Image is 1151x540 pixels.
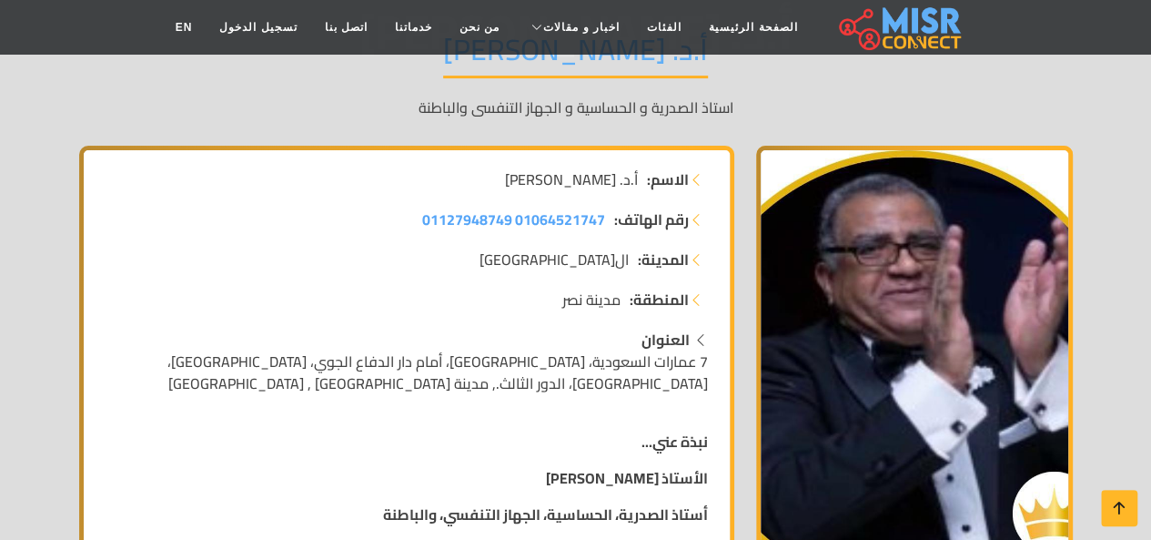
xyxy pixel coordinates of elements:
[695,10,811,45] a: الصفحة الرئيسية
[546,464,708,492] strong: الأستاذ [PERSON_NAME]
[167,348,708,397] span: 7 عمارات السعودية، [GEOGRAPHIC_DATA]، أمام دار الدفاع الجوي، [GEOGRAPHIC_DATA]، [GEOGRAPHIC_DATA]...
[311,10,381,45] a: اتصل بنا
[647,168,689,190] strong: الاسم:
[614,209,689,230] strong: رقم الهاتف:
[513,10,633,45] a: اخبار و مقالات
[162,10,207,45] a: EN
[641,428,708,455] strong: نبذة عني...
[383,501,708,528] strong: أستاذ الصدرية، الحساسية، الجهاز التنفسي، والباطنة
[206,10,310,45] a: تسجيل الدخول
[79,97,1073,118] p: استاذ الصدرية و الحساسية و الجهاز التنفسى والباطنة
[480,249,629,270] span: ال[GEOGRAPHIC_DATA]
[630,289,689,311] strong: المنطقة:
[381,10,446,45] a: خدماتنا
[638,249,689,270] strong: المدينة:
[839,5,961,50] img: main.misr_connect
[505,168,638,190] span: أ.د. [PERSON_NAME]
[446,10,513,45] a: من نحن
[633,10,695,45] a: الفئات
[422,209,605,230] a: 01064521747 01127948749
[641,326,690,353] strong: العنوان
[422,206,605,233] span: 01064521747 01127948749
[562,289,621,311] span: مدينة نصر
[543,19,620,36] span: اخبار و مقالات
